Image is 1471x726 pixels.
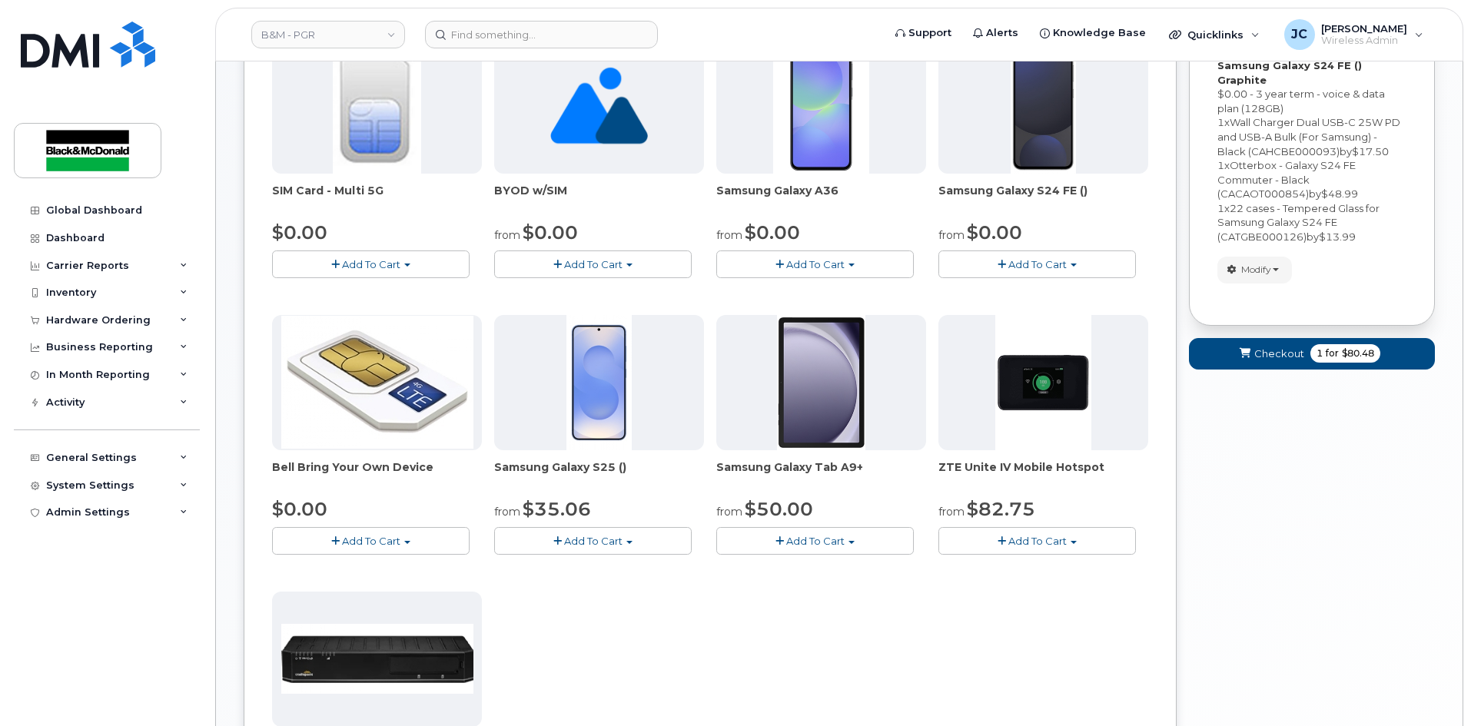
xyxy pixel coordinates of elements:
span: $82.75 [967,498,1035,520]
span: JC [1291,25,1307,44]
button: Checkout 1 for $80.48 [1189,338,1435,370]
small: from [938,505,965,519]
small: from [938,228,965,242]
input: Find something... [425,21,658,48]
img: no_image_found-2caef05468ed5679b831cfe6fc140e25e0c280774317ffc20a367ab7fd17291e.png [550,38,648,174]
span: $17.50 [1352,145,1389,157]
div: BYOD w/SIM [494,183,704,214]
img: phone23884.JPG [777,315,865,450]
span: Wall Charger Dual USB-C 25W PD and USB-A Bulk (For Samsung) - Black (CAHCBE000093) [1217,116,1400,157]
span: [PERSON_NAME] [1321,22,1407,35]
span: $13.99 [1319,230,1356,243]
small: from [716,505,742,519]
a: Knowledge Base [1029,18,1157,48]
div: SIM Card - Multi 5G [272,183,482,214]
div: Jackie Cox [1273,19,1434,50]
span: Add To Cart [342,535,400,547]
div: x by [1217,201,1406,244]
span: 1 [1217,202,1224,214]
span: $50.00 [745,498,813,520]
span: Add To Cart [564,535,623,547]
img: phone23274.JPG [281,316,473,449]
button: Add To Cart [938,250,1136,277]
span: 1 [1317,346,1323,360]
div: Samsung Galaxy A36 [716,183,926,214]
a: Support [885,18,962,48]
span: $0.00 [967,221,1022,244]
button: Add To Cart [716,250,914,277]
strong: Graphite [1217,74,1267,86]
span: for [1323,346,1342,360]
strong: Samsung Galaxy S24 FE () [1217,59,1362,71]
span: Add To Cart [1008,535,1067,547]
img: phone23817.JPG [566,315,633,450]
div: Samsung Galaxy Tab A9+ [716,459,926,490]
span: 1 [1217,159,1224,171]
small: from [494,228,520,242]
div: Bell Bring Your Own Device [272,459,482,490]
img: 00D627D4-43E9-49B7-A367-2C99342E128C.jpg [333,38,420,174]
div: Samsung Galaxy S24 FE () [938,183,1148,214]
span: Alerts [986,25,1018,41]
span: $0.00 [272,498,327,520]
span: Knowledge Base [1053,25,1146,41]
div: ZTE Unite IV Mobile Hotspot [938,459,1148,490]
img: phone23700.JPG [281,624,473,694]
span: $48.99 [1321,187,1358,200]
small: from [494,505,520,519]
img: phone23268.JPG [995,315,1092,450]
button: Add To Cart [272,250,470,277]
img: phone23929.JPG [1011,38,1077,174]
span: Wireless Admin [1321,35,1407,47]
span: Add To Cart [1008,258,1067,270]
span: Quicklinks [1187,28,1244,41]
div: $0.00 - 3 year term - voice & data plan (128GB) [1217,87,1406,115]
span: Checkout [1254,346,1304,361]
button: Add To Cart [494,527,692,554]
div: Quicklinks [1158,19,1270,50]
span: $35.06 [523,498,591,520]
div: Samsung Galaxy S25 () [494,459,704,490]
span: Add To Cart [786,258,845,270]
button: Add To Cart [494,250,692,277]
button: Add To Cart [938,527,1136,554]
span: 22 cases - Tempered Glass for Samsung Galaxy S24 FE (CATGBE000126) [1217,202,1380,243]
span: 1 [1217,116,1224,128]
span: Add To Cart [342,258,400,270]
span: $0.00 [745,221,800,244]
span: Otterbox - Galaxy S24 FE Commuter - Black (CACAOT000854) [1217,159,1356,200]
button: Add To Cart [716,527,914,554]
div: x by [1217,158,1406,201]
small: from [716,228,742,242]
a: B&M - PGR [251,21,405,48]
span: Add To Cart [786,535,845,547]
button: Modify [1217,257,1292,283]
span: Support [908,25,951,41]
button: Add To Cart [272,527,470,554]
a: Alerts [962,18,1029,48]
span: $0.00 [523,221,578,244]
span: Add To Cart [564,258,623,270]
span: Modify [1241,263,1271,277]
span: $80.48 [1342,346,1374,360]
span: $0.00 [272,221,327,244]
img: phone23886.JPG [773,38,870,174]
div: x by [1217,115,1406,158]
